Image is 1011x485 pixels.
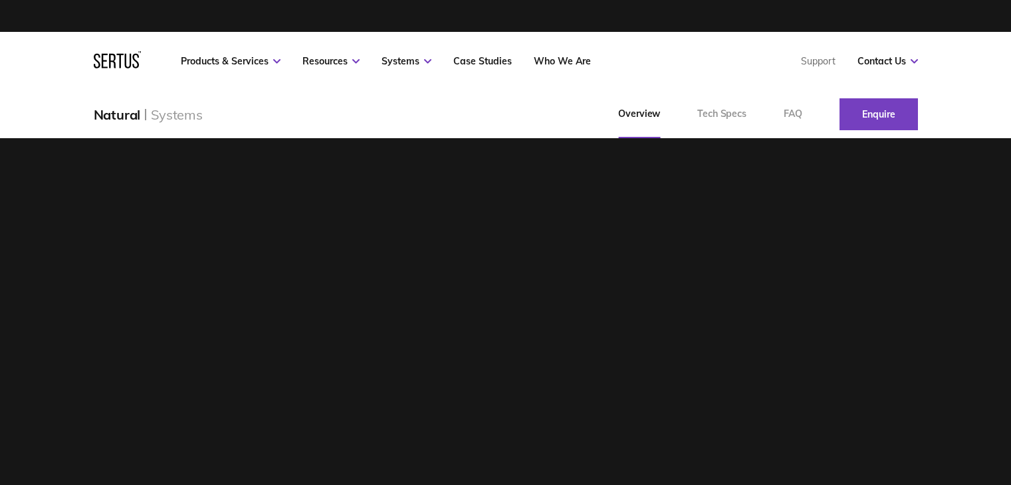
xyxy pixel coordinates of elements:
[453,55,512,67] a: Case Studies
[840,98,918,130] a: Enquire
[679,90,765,138] a: Tech Specs
[857,55,918,67] a: Contact Us
[302,55,360,67] a: Resources
[534,55,591,67] a: Who We Are
[382,55,431,67] a: Systems
[94,106,141,123] div: Natural
[801,55,836,67] a: Support
[151,106,203,123] div: Systems
[765,90,821,138] a: FAQ
[181,55,281,67] a: Products & Services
